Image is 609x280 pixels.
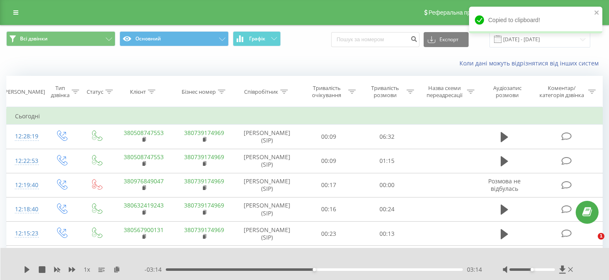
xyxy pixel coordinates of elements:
a: 380976849047 [124,177,164,185]
button: Всі дзвінки [6,31,115,46]
input: Пошук за номером [331,32,419,47]
td: 00:09 [300,125,358,149]
td: 00:13 [358,222,416,246]
button: close [594,9,600,17]
span: - 03:14 [145,265,166,274]
td: 00:24 [358,197,416,221]
div: Клієнт [130,88,146,95]
td: 00:16 [300,197,358,221]
div: 12:18:40 [15,201,35,217]
td: [PERSON_NAME] (SIP) [235,125,300,149]
div: Тип дзвінка [51,85,70,99]
span: Графік [249,36,265,42]
div: Статус [87,88,103,95]
div: Copied to clipboard! [469,7,602,33]
div: Accessibility label [530,268,534,271]
td: 00:22 [300,246,358,270]
div: Коментар/категорія дзвінка [537,85,586,99]
button: Основний [120,31,229,46]
button: Експорт [424,32,469,47]
div: 12:22:53 [15,153,35,169]
div: Назва схеми переадресації [424,85,465,99]
td: 00:17 [300,173,358,197]
td: Сьогодні [7,108,603,125]
iframe: Intercom live chat [581,233,601,253]
div: Бізнес номер [182,88,216,95]
a: 380508747553 [124,129,164,137]
a: 380632419243 [124,201,164,209]
a: 380739174969 [184,226,224,234]
div: Тривалість очікування [307,85,347,99]
div: Accessibility label [313,268,316,271]
span: Реферальна програма [429,9,490,16]
span: Всі дзвінки [20,35,47,42]
div: [PERSON_NAME] [3,88,45,95]
td: [PERSON_NAME] (SIP) [235,149,300,173]
td: 00:00 [358,173,416,197]
td: 01:15 [358,149,416,173]
span: 1 [598,233,604,240]
button: Графік [233,31,281,46]
span: 03:14 [467,265,482,274]
div: Співробітник [244,88,278,95]
a: 380739174969 [184,129,224,137]
a: 380567900131 [124,226,164,234]
a: 380508747553 [124,153,164,161]
span: 1 x [84,265,90,274]
td: 06:32 [358,125,416,149]
div: Аудіозапис розмови [484,85,530,99]
td: [PERSON_NAME] (SIP) [235,173,300,197]
td: 00:23 [300,222,358,246]
div: 12:19:40 [15,177,35,193]
span: Розмова не відбулась [488,177,521,192]
div: Тривалість розмови [365,85,404,99]
td: [PERSON_NAME] (SIP) [235,246,300,270]
td: [PERSON_NAME] (SIP) [235,197,300,221]
td: 00:09 [300,149,358,173]
a: Коли дані можуть відрізнятися вiд інших систем [459,59,603,67]
div: 12:15:23 [15,225,35,242]
a: 380739174969 [184,177,224,185]
a: 380739174969 [184,153,224,161]
a: 380739174969 [184,201,224,209]
td: [PERSON_NAME] (SIP) [235,222,300,246]
div: 12:28:19 [15,128,35,145]
td: 00:39 [358,246,416,270]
